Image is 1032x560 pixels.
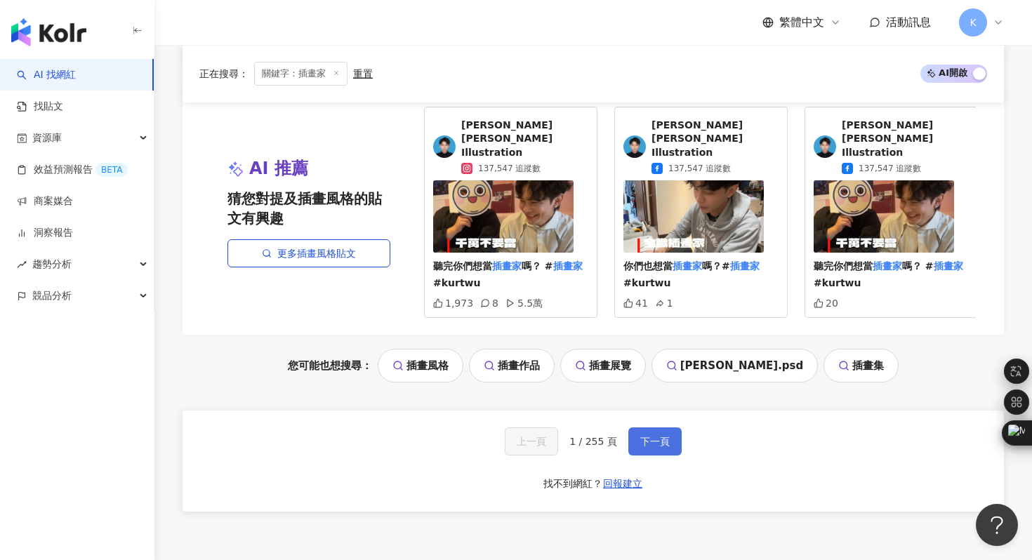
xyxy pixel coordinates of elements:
[478,162,541,175] span: 137,547 追蹤數
[814,135,836,158] img: KOL Avatar
[492,260,522,272] mark: 插畫家
[814,119,969,175] a: KOL Avatar[PERSON_NAME] [PERSON_NAME] Illustration137,547 追蹤數
[859,162,921,175] span: 137,547 追蹤數
[655,298,673,309] div: 1
[17,260,27,269] span: rise
[623,298,648,309] div: 41
[505,298,543,309] div: 5.5萬
[17,226,73,240] a: 洞察報告
[32,122,62,154] span: 資源庫
[814,298,838,309] div: 20
[623,260,673,272] span: 你們也想當
[183,349,1004,382] div: 您可能也想搜尋：
[668,162,731,175] span: 137,547 追蹤數
[628,427,682,455] button: 下一頁
[17,163,128,177] a: 效益預測報告BETA
[569,436,617,447] span: 1 / 255 頁
[469,349,555,382] a: 插畫作品
[17,194,73,208] a: 商案媒合
[814,260,873,272] span: 聽完你們想當
[254,62,348,86] span: 關鍵字：插畫家
[640,436,670,447] span: 下一頁
[353,68,373,79] div: 重置
[17,68,76,82] a: searchAI 找網紅
[673,260,702,272] mark: 插畫家
[651,349,819,382] a: [PERSON_NAME].psd
[480,298,498,309] div: 8
[433,135,456,158] img: KOL Avatar
[902,260,934,272] span: 嗎？ #
[560,349,646,382] a: 插畫展覽
[11,18,86,46] img: logo
[602,472,643,495] button: 回報建立
[970,15,976,30] span: K
[702,260,730,272] span: 嗎？#
[32,248,72,280] span: 趨勢分析
[842,119,969,160] span: [PERSON_NAME] [PERSON_NAME] Illustration
[814,277,861,288] span: #kurtwu
[227,239,390,267] a: 更多插畫風格貼文
[873,260,902,272] mark: 插畫家
[227,189,390,228] span: 猜您對提及插畫風格的貼文有興趣
[553,260,583,272] mark: 插畫家
[623,119,779,175] a: KOL Avatar[PERSON_NAME] [PERSON_NAME] Illustration137,547 追蹤數
[461,119,588,160] span: [PERSON_NAME] [PERSON_NAME] Illustration
[433,119,588,175] a: KOL Avatar[PERSON_NAME] [PERSON_NAME] Illustration137,547 追蹤數
[779,15,824,30] span: 繁體中文
[934,260,963,272] mark: 插畫家
[623,277,671,288] span: #kurtwu
[199,68,249,79] span: 正在搜尋 ：
[623,135,646,158] img: KOL Avatar
[976,504,1018,546] iframe: Help Scout Beacon - Open
[32,280,72,312] span: 競品分析
[505,427,558,455] button: 上一頁
[433,298,473,309] div: 1,973
[886,15,931,29] span: 活動訊息
[603,478,642,489] span: 回報建立
[651,119,779,160] span: [PERSON_NAME] [PERSON_NAME] Illustration
[730,260,760,272] mark: 插畫家
[378,349,463,382] a: 插畫風格
[522,260,553,272] span: 嗎？ #
[433,260,492,272] span: 聽完你們想當
[543,477,602,491] div: 找不到網紅？
[17,100,63,114] a: 找貼文
[823,349,899,382] a: 插畫集
[249,157,308,181] span: AI 推薦
[433,277,481,288] span: #kurtwu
